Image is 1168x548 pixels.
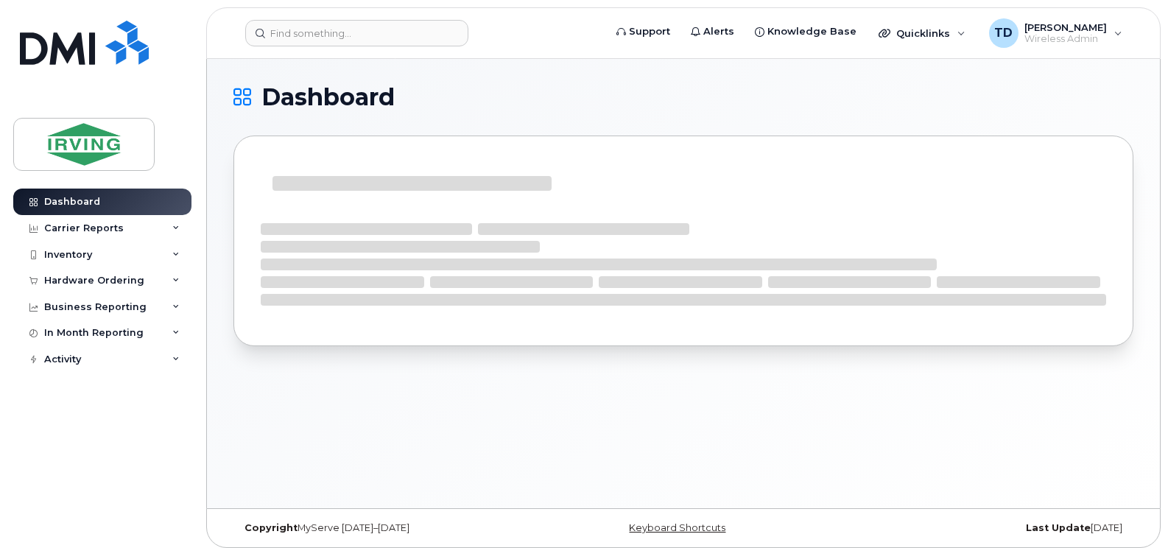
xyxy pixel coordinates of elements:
span: Dashboard [261,86,395,108]
strong: Copyright [244,522,298,533]
div: [DATE] [834,522,1133,534]
div: MyServe [DATE]–[DATE] [233,522,533,534]
a: Keyboard Shortcuts [629,522,725,533]
strong: Last Update [1026,522,1091,533]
